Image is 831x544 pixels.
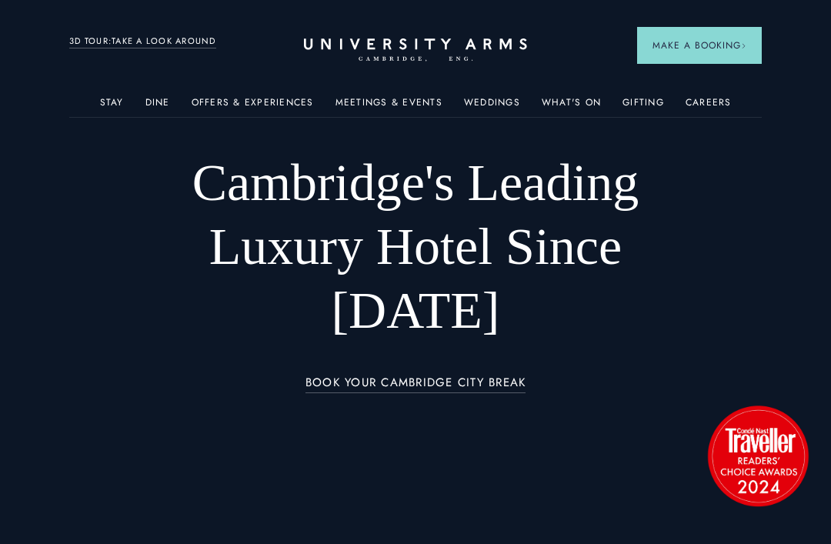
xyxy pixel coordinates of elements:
[335,97,442,117] a: Meetings & Events
[464,97,520,117] a: Weddings
[69,35,216,48] a: 3D TOUR:TAKE A LOOK AROUND
[700,398,816,513] img: image-2524eff8f0c5d55edbf694693304c4387916dea5-1501x1501-png
[304,38,527,62] a: Home
[637,27,762,64] button: Make a BookingArrow icon
[192,97,314,117] a: Offers & Experiences
[542,97,601,117] a: What's On
[652,38,746,52] span: Make a Booking
[686,97,732,117] a: Careers
[622,97,664,117] a: Gifting
[741,43,746,48] img: Arrow icon
[138,151,692,342] h1: Cambridge's Leading Luxury Hotel Since [DATE]
[305,376,526,394] a: BOOK YOUR CAMBRIDGE CITY BREAK
[100,97,124,117] a: Stay
[145,97,170,117] a: Dine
